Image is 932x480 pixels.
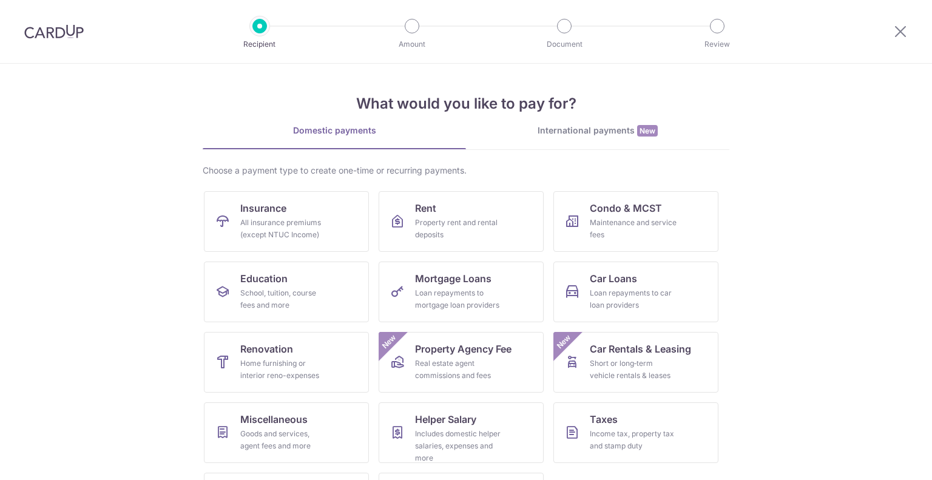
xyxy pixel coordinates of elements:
div: Property rent and rental deposits [415,217,502,241]
div: All insurance premiums (except NTUC Income) [240,217,328,241]
span: Education [240,271,288,286]
div: Loan repayments to car loan providers [590,287,677,311]
a: InsuranceAll insurance premiums (except NTUC Income) [204,191,369,252]
a: Car Rentals & LeasingShort or long‑term vehicle rentals & leasesNew [553,332,718,393]
a: Car LoansLoan repayments to car loan providers [553,262,718,322]
p: Document [519,38,609,50]
div: Real estate agent commissions and fees [415,357,502,382]
a: MiscellaneousGoods and services, agent fees and more [204,402,369,463]
a: EducationSchool, tuition, course fees and more [204,262,369,322]
a: Property Agency FeeReal estate agent commissions and feesNew [379,332,544,393]
div: Loan repayments to mortgage loan providers [415,287,502,311]
iframe: Opens a widget where you can find more information [854,444,920,474]
span: Helper Salary [415,412,476,427]
a: RentProperty rent and rental deposits [379,191,544,252]
span: Car Rentals & Leasing [590,342,691,356]
p: Recipient [215,38,305,50]
a: RenovationHome furnishing or interior reno-expenses [204,332,369,393]
div: Goods and services, agent fees and more [240,428,328,452]
img: CardUp [24,24,84,39]
span: Condo & MCST [590,201,662,215]
span: Miscellaneous [240,412,308,427]
span: Rent [415,201,436,215]
a: Helper SalaryIncludes domestic helper salaries, expenses and more [379,402,544,463]
div: Choose a payment type to create one-time or recurring payments. [203,164,729,177]
div: Home furnishing or interior reno-expenses [240,357,328,382]
span: Car Loans [590,271,637,286]
span: Insurance [240,201,286,215]
span: Renovation [240,342,293,356]
span: Property Agency Fee [415,342,512,356]
div: Includes domestic helper salaries, expenses and more [415,428,502,464]
div: School, tuition, course fees and more [240,287,328,311]
p: Review [672,38,762,50]
span: New [637,125,658,137]
p: Amount [367,38,457,50]
a: Condo & MCSTMaintenance and service fees [553,191,718,252]
div: Short or long‑term vehicle rentals & leases [590,357,677,382]
div: Income tax, property tax and stamp duty [590,428,677,452]
span: Mortgage Loans [415,271,491,286]
a: TaxesIncome tax, property tax and stamp duty [553,402,718,463]
a: Mortgage LoansLoan repayments to mortgage loan providers [379,262,544,322]
div: Domestic payments [203,124,466,137]
div: Maintenance and service fees [590,217,677,241]
span: New [379,332,399,352]
div: International payments [466,124,729,137]
h4: What would you like to pay for? [203,93,729,115]
span: Taxes [590,412,618,427]
span: New [554,332,574,352]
